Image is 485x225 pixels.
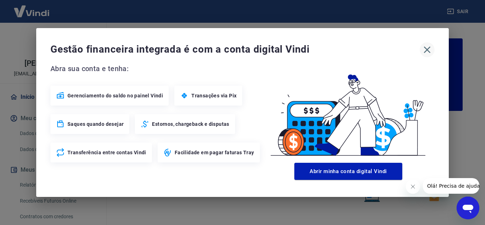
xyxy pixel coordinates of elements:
[294,163,402,180] button: Abrir minha conta digital Vindi
[67,120,124,128] span: Saques quando desejar
[67,149,146,156] span: Transferência entre contas Vindi
[191,92,236,99] span: Transações via Pix
[67,92,163,99] span: Gerenciamento do saldo no painel Vindi
[423,178,479,194] iframe: Mensagem da empresa
[50,63,262,74] span: Abra sua conta e tenha:
[4,5,60,11] span: Olá! Precisa de ajuda?
[152,120,229,128] span: Estornos, chargeback e disputas
[262,63,435,160] img: Good Billing
[406,180,420,194] iframe: Fechar mensagem
[175,149,254,156] span: Facilidade em pagar faturas Tray
[457,197,479,219] iframe: Botão para abrir a janela de mensagens
[50,42,420,57] span: Gestão financeira integrada é com a conta digital Vindi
